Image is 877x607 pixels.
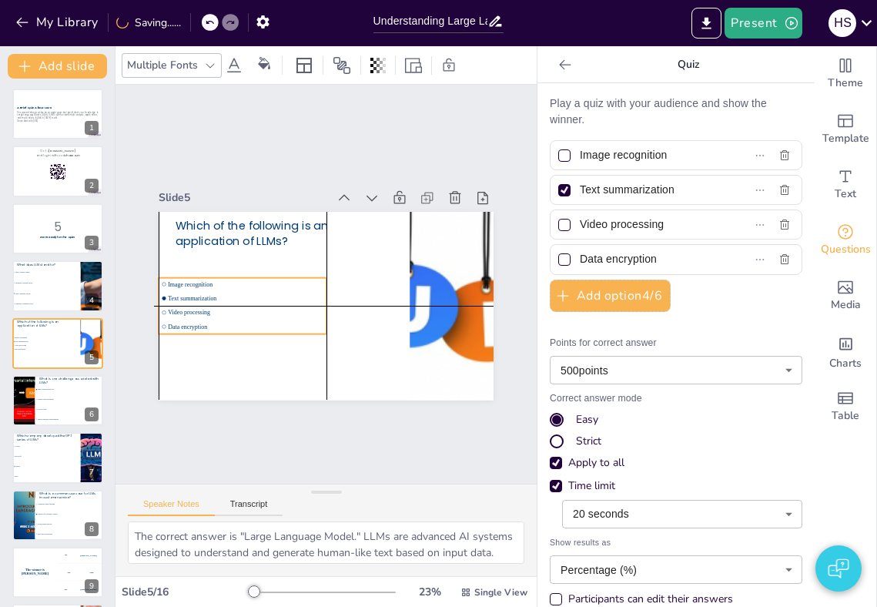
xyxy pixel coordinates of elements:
div: Participants can edit their answers [550,592,733,607]
div: Time limit [568,478,615,494]
p: Play a quiz with your audience and show the winner. [550,96,802,128]
div: Easy [550,412,802,428]
input: Insert title [373,10,488,32]
span: Theme [828,75,863,92]
span: Language Learning Model [15,282,79,283]
div: 7 [85,465,99,479]
strong: A Brief Quiz About LLMs [17,106,52,109]
p: Points for correct answer [550,337,802,350]
span: Large Learning Model [15,271,79,273]
div: Strict [550,434,802,449]
div: 4 [85,293,99,307]
span: Simple language understanding [38,418,102,420]
div: 20 seconds [562,500,802,528]
div: Jaap [89,572,93,574]
p: Generated with [URL] [17,119,99,122]
span: Low accuracy [38,408,102,410]
div: Change the overall theme [815,46,876,102]
div: Add images, graphics, shapes or video [815,268,876,324]
div: https://cdn.sendsteps.com/images/logo/sendsteps_logo_white.pnghttps://cdn.sendsteps.com/images/lo... [12,203,103,254]
span: Position [333,56,351,75]
button: h s [828,8,856,39]
strong: [DOMAIN_NAME] [49,149,75,153]
div: Slide 5 / 16 [122,585,248,599]
div: Add ready made slides [815,102,876,157]
div: 7 [12,432,103,483]
div: 8 [12,490,103,541]
input: Option 1 [580,144,721,166]
div: 23 % [411,585,448,599]
p: Which of the following is an application of LLMs? [176,217,393,249]
div: 500 points [550,356,802,384]
h4: The winner is [PERSON_NAME] [12,568,58,576]
div: 200 [58,564,103,581]
span: Template [822,130,869,147]
div: Layout [292,53,316,78]
div: https://cdn.sendsteps.com/images/logo/sendsteps_logo_white.pnghttps://cdn.sendsteps.com/images/lo... [12,318,103,369]
div: Participants can edit their answers [568,592,733,607]
p: What does LLM stand for? [17,263,76,267]
div: 9 [12,547,103,598]
span: Data encryption [168,323,323,330]
div: Strict [576,434,601,449]
p: What is a common use case for LLMs in customer service? [39,491,99,500]
span: Show results as [550,536,802,549]
span: Data entry automation [38,533,102,535]
div: Add charts and graphs [815,324,876,379]
div: Percentage (%) [550,555,802,584]
div: Slide 5 [159,190,327,205]
span: Video processing [168,309,323,316]
div: Add a table [815,379,876,434]
div: 2 [85,179,99,193]
span: Social media analysis [38,523,102,525]
div: Easy [576,412,598,428]
span: Image recognition [15,337,57,338]
div: Add text boxes [815,157,876,213]
div: Background color [253,57,276,73]
div: https://cdn.sendsteps.com/images/logo/sendsteps_logo_white.pnghttps://cdn.sendsteps.com/images/lo... [12,260,103,311]
div: Get real-time input from your audience [815,213,876,268]
div: https://cdn.sendsteps.com/images/logo/sendsteps_logo_white.pnghttps://cdn.sendsteps.com/images/lo... [12,375,103,426]
button: Transcript [215,499,283,516]
div: Saving...... [116,15,181,30]
strong: Get Ready for the Quiz! [40,235,75,239]
div: Apply to all [550,455,802,471]
input: Option 2 [580,179,721,201]
span: Chatbots for customer support [38,513,102,515]
span: High computational cost [38,389,102,391]
button: Add option4/6 [550,280,671,312]
input: Option 3 [580,213,721,236]
button: My Library [12,10,105,35]
span: IBM [15,475,79,477]
span: Text summarization [15,340,57,342]
button: Speaker Notes [128,499,215,516]
span: Text summarization [168,294,323,301]
div: [PERSON_NAME] [80,589,96,591]
p: and login with code [17,153,99,157]
span: Questions [821,241,871,258]
input: Option 4 [580,248,721,270]
div: 100 [58,547,103,564]
span: Text [835,186,856,203]
p: Go to [17,149,99,153]
p: Correct answer mode [550,392,802,406]
div: h s [828,9,856,37]
span: Large Language Model [15,293,79,294]
button: Export to PowerPoint [691,8,721,39]
p: Which of the following is an application of LLMs? [17,320,76,328]
span: Charts [829,355,862,372]
p: What is one challenge associated with LLMs? [39,377,99,385]
p: 5 [17,219,99,236]
div: 5 [85,350,99,364]
button: Add slide [8,54,107,79]
span: Automated email filtering [38,503,102,505]
div: 3 [85,236,99,250]
span: Microsoft [15,456,79,458]
span: Data encryption [15,348,57,350]
button: Present [725,8,802,39]
div: Apply to all [568,455,624,471]
span: Video processing [15,344,57,346]
div: Multiple Fonts [124,55,201,75]
div: 8 [85,522,99,536]
span: Limited data availability [38,398,102,400]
